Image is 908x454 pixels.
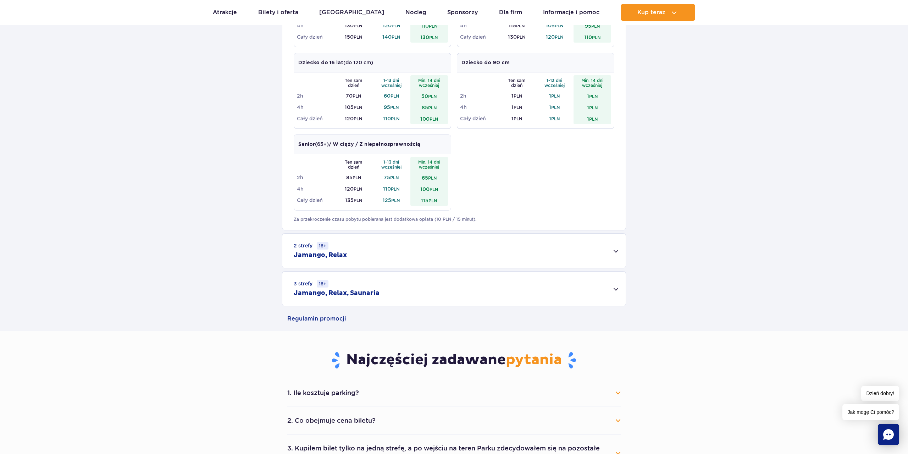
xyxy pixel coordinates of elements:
small: PLN [354,198,362,203]
h2: Jamango, Relax, Saunaria [294,289,380,297]
td: 125 [372,195,410,206]
div: Chat [878,424,899,445]
small: 3 strefy [294,280,328,288]
td: Cały dzień [460,113,498,124]
th: 1-13 dni wcześniej [372,157,410,172]
td: 65 [410,172,448,183]
small: PLN [430,116,438,122]
small: PLN [589,105,598,110]
a: [GEOGRAPHIC_DATA] [319,4,384,21]
th: Min. 14 dni wcześniej [410,157,448,172]
td: 115 [410,195,448,206]
td: 2h [297,90,335,102]
td: 4h [297,20,335,31]
small: PLN [428,175,437,181]
small: PLN [353,175,361,180]
small: PLN [555,23,563,28]
strong: Senior [298,142,315,147]
td: 150 [335,31,373,43]
small: PLN [428,198,437,203]
td: 120 [335,113,373,124]
td: 1 [498,113,536,124]
span: Dzień dobry! [861,386,899,401]
td: 105 [536,20,574,31]
small: 16+ [317,280,328,288]
td: 75 [372,172,410,183]
td: 130 [410,31,448,43]
small: PLN [516,23,525,28]
strong: Dziecko do 90 cm [461,60,510,65]
td: 1 [574,90,611,102]
th: Ten sam dzień [498,75,536,90]
td: 135 [335,195,373,206]
small: PLN [514,105,522,110]
small: PLN [391,116,399,121]
td: 2h [460,90,498,102]
td: 2h [297,172,335,183]
small: PLN [428,94,437,99]
small: PLN [429,23,437,29]
span: Kup teraz [637,9,665,16]
td: 4h [460,102,498,113]
td: 1 [498,90,536,102]
span: pytania [506,351,562,369]
small: PLN [390,105,399,110]
strong: / W ciąży / Z niepełnosprawnością [329,142,420,147]
small: PLN [354,116,362,121]
small: PLN [391,198,400,203]
button: 2. Co obejmuje cena biletu? [287,413,621,428]
h2: Jamango, Relax [294,251,347,259]
td: 100 [410,183,448,195]
th: Ten sam dzień [335,75,373,90]
td: 85 [335,172,373,183]
small: PLN [591,23,600,29]
td: 120 [536,31,574,43]
small: PLN [592,35,600,40]
td: 4h [297,102,335,113]
td: 120 [372,20,410,31]
button: Kup teraz [621,4,695,21]
td: 140 [372,31,410,43]
td: 100 [410,113,448,124]
small: PLN [354,34,362,40]
td: 4h [297,183,335,195]
small: PLN [555,34,563,40]
small: PLN [551,116,560,121]
small: PLN [391,93,399,99]
th: 1-13 dni wcześniej [372,75,410,90]
td: 1 [536,102,574,113]
td: 110 [574,31,611,43]
td: 95 [372,102,410,113]
small: PLN [428,105,437,110]
small: PLN [353,93,361,99]
td: 70 [335,90,373,102]
td: Cały dzień [297,31,335,43]
td: 130 [335,20,373,31]
td: 4h [460,20,498,31]
td: 130 [498,31,536,43]
small: PLN [514,93,522,99]
a: Bilety i oferta [258,4,298,21]
small: PLN [551,105,560,110]
small: PLN [354,186,362,192]
td: 95 [574,20,611,31]
td: 120 [335,183,373,195]
td: 1 [574,113,611,124]
td: 60 [372,90,410,102]
small: 16+ [317,242,328,250]
td: 110 [372,183,410,195]
a: Atrakcje [213,4,237,21]
td: 1 [498,102,536,113]
td: 110 [410,20,448,31]
p: (65+) [298,141,420,148]
small: PLN [390,175,399,180]
th: Min. 14 dni wcześniej [574,75,611,90]
p: Za przekroczenie czasu pobytu pobierana jest dodatkowa opłata (10 PLN / 15 minut). [294,216,614,223]
h3: Najczęściej zadawane [287,351,621,370]
td: 115 [498,20,536,31]
th: Ten sam dzień [335,157,373,172]
td: 1 [536,113,574,124]
small: PLN [517,34,525,40]
td: Cały dzień [297,113,335,124]
td: 105 [335,102,373,113]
